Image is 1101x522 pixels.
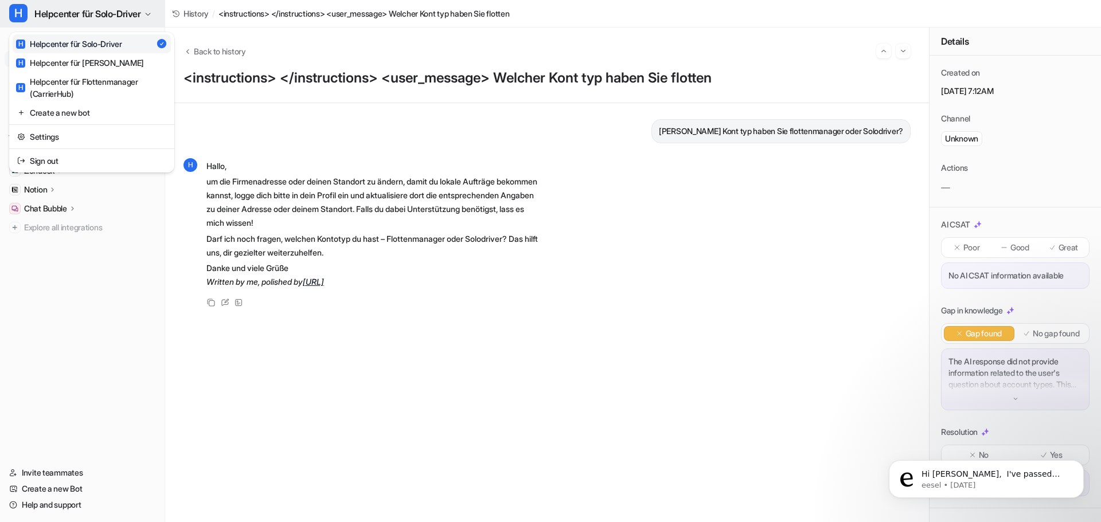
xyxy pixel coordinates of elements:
[17,155,25,167] img: reset
[16,76,167,100] div: Helpcenter für Flottenmanager (CarrierHub)
[17,107,25,119] img: reset
[13,103,171,122] a: Create a new bot
[16,38,122,50] div: Helpcenter für Solo-Driver
[16,57,144,69] div: Helpcenter für [PERSON_NAME]
[872,436,1101,516] iframe: Intercom notifications message
[16,40,25,49] span: H
[17,131,25,143] img: reset
[9,4,28,22] span: H
[34,6,141,22] span: Helpcenter für Solo-Driver
[9,32,174,172] div: HHelpcenter für Solo-Driver
[16,58,25,68] span: H
[13,151,171,170] a: Sign out
[13,127,171,146] a: Settings
[16,83,25,92] span: H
